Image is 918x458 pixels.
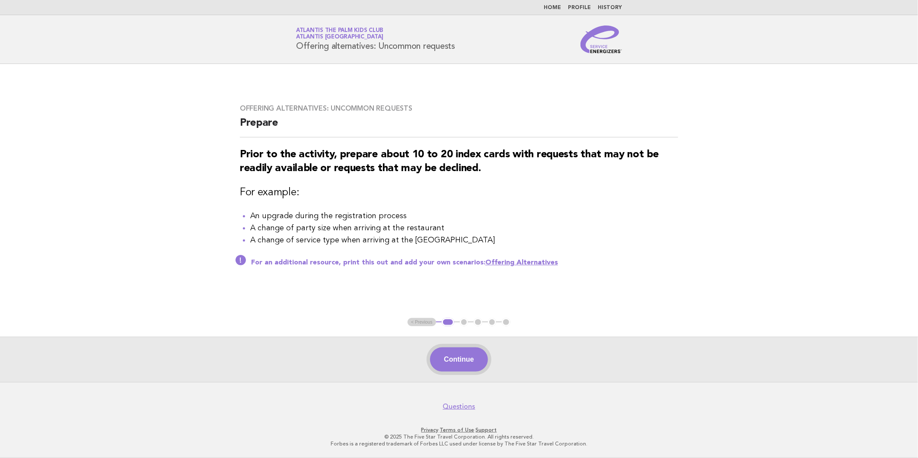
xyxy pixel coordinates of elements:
[440,427,475,433] a: Terms of Use
[240,149,659,174] strong: Prior to the activity, prepare about 10 to 20 index cards with requests that may not be readily a...
[485,259,558,266] a: Offering Alternatives
[296,28,383,40] a: Atlantis The Palm Kids ClubAtlantis [GEOGRAPHIC_DATA]
[194,440,724,447] p: Forbes is a registered trademark of Forbes LLC used under license by The Five Star Travel Corpora...
[250,234,678,246] li: A change of service type when arriving at the [GEOGRAPHIC_DATA]
[250,222,678,234] li: A change of party size when arriving at the restaurant
[598,5,622,10] a: History
[251,258,678,267] p: For an additional resource, print this out and add your own scenarios:
[250,210,678,222] li: An upgrade during the registration process
[430,347,488,372] button: Continue
[476,427,497,433] a: Support
[443,402,475,411] a: Questions
[568,5,591,10] a: Profile
[296,28,455,51] h1: Offering alternatives: Uncommon requests
[240,186,678,200] h3: For example:
[296,35,383,40] span: Atlantis [GEOGRAPHIC_DATA]
[194,426,724,433] p: · ·
[442,318,454,327] button: 1
[421,427,439,433] a: Privacy
[240,116,678,137] h2: Prepare
[194,433,724,440] p: © 2025 The Five Star Travel Corporation. All rights reserved.
[580,25,622,53] img: Service Energizers
[240,104,678,113] h3: Offering alternatives: Uncommon requests
[544,5,561,10] a: Home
